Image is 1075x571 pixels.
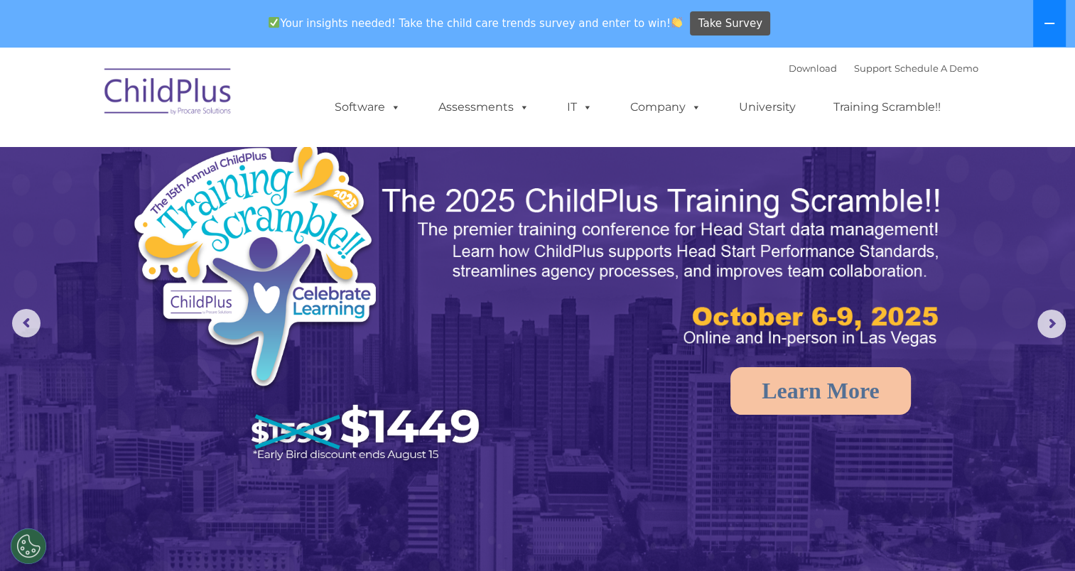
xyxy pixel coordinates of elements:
span: Take Survey [698,11,762,36]
a: Training Scramble!! [819,93,955,121]
button: Cookies Settings [11,528,46,564]
a: Company [616,93,715,121]
a: IT [553,93,607,121]
a: Support [854,62,892,74]
img: ChildPlus by Procare Solutions [97,58,239,129]
img: 👏 [671,17,682,28]
a: Software [320,93,415,121]
a: University [725,93,810,121]
img: ✅ [269,17,279,28]
font: | [789,62,978,74]
a: Learn More [730,367,911,415]
a: Download [789,62,837,74]
a: Assessments [424,93,544,121]
a: Take Survey [690,11,770,36]
iframe: Chat Widget [843,418,1075,571]
span: Phone number [198,152,258,163]
span: Last name [198,94,241,104]
a: Schedule A Demo [895,62,978,74]
span: Your insights needed! Take the child care trends survey and enter to win! [263,9,688,37]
